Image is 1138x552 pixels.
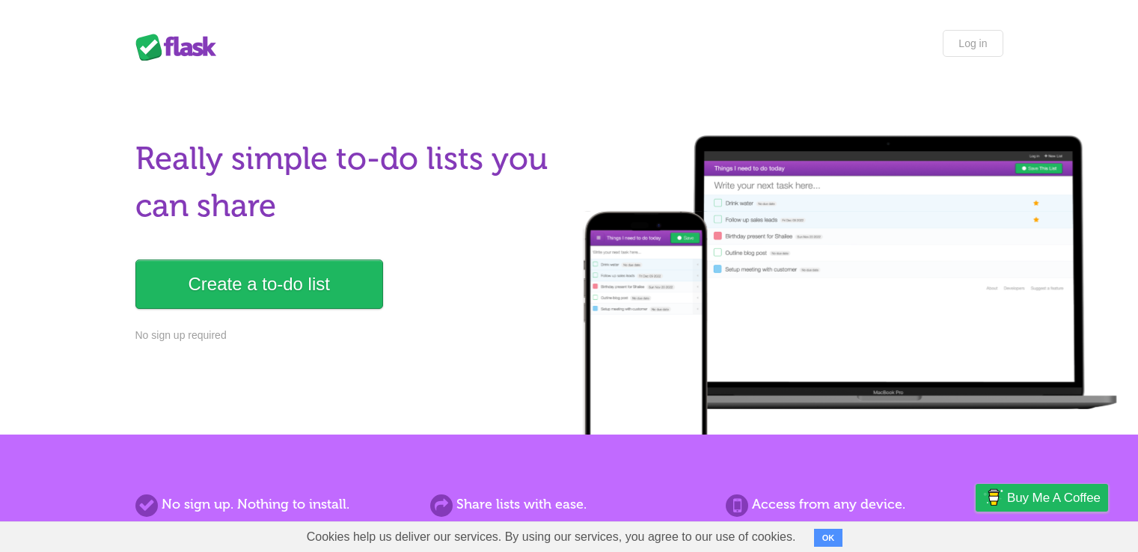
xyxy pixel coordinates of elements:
p: No sign up required [135,328,560,343]
a: Buy me a coffee [976,484,1108,512]
h1: Really simple to-do lists you can share [135,135,560,230]
a: Create a to-do list [135,260,383,309]
a: Log in [943,30,1003,57]
span: Buy me a coffee [1007,485,1101,511]
h2: No sign up. Nothing to install. [135,494,412,515]
span: Cookies help us deliver our services. By using our services, you agree to our use of cookies. [292,522,811,552]
h2: Access from any device. [726,494,1003,515]
div: Flask Lists [135,34,225,61]
button: OK [814,529,843,547]
h2: Share lists with ease. [430,494,707,515]
img: Buy me a coffee [983,485,1003,510]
